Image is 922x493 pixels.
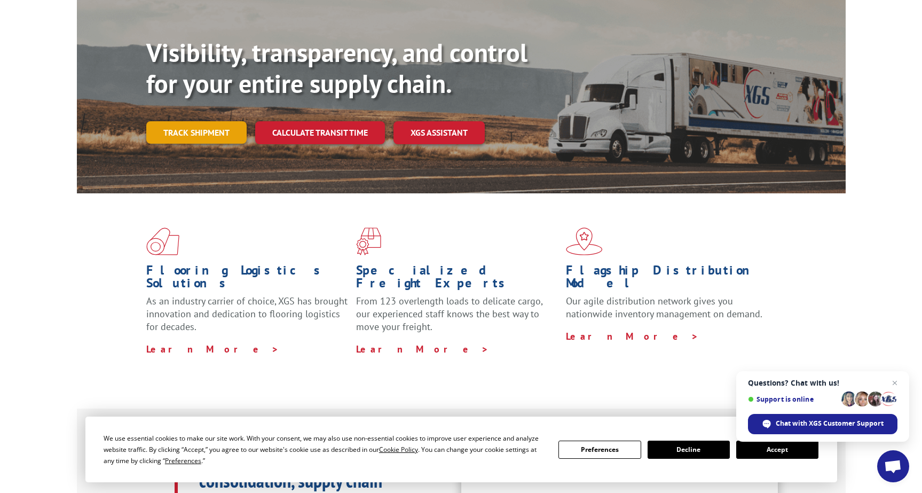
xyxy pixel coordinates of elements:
span: Chat with XGS Customer Support [776,419,884,428]
button: Decline [648,441,730,459]
span: As an industry carrier of choice, XGS has brought innovation and dedication to flooring logistics... [146,295,348,333]
div: Open chat [877,450,909,482]
span: Questions? Chat with us! [748,379,897,387]
div: We use essential cookies to make our site work. With your consent, we may also use non-essential ... [104,433,546,466]
span: Support is online [748,395,838,403]
img: xgs-icon-flagship-distribution-model-red [566,228,603,255]
a: XGS ASSISTANT [393,121,485,144]
button: Preferences [558,441,641,459]
img: xgs-icon-total-supply-chain-intelligence-red [146,228,179,255]
a: Track shipment [146,121,247,144]
span: Close chat [888,377,901,389]
span: Preferences [165,456,201,465]
p: From 123 overlength loads to delicate cargo, our experienced staff knows the best way to move you... [356,295,558,342]
button: Accept [736,441,818,459]
a: Learn More > [356,343,489,355]
h1: Specialized Freight Experts [356,264,558,295]
a: Learn More > [566,330,699,342]
span: Our agile distribution network gives you nationwide inventory management on demand. [566,295,762,320]
h1: Flooring Logistics Solutions [146,264,348,295]
span: Cookie Policy [379,445,418,454]
img: xgs-icon-focused-on-flooring-red [356,228,381,255]
div: Chat with XGS Customer Support [748,414,897,434]
a: Calculate transit time [255,121,385,144]
div: Cookie Consent Prompt [85,417,837,482]
a: Learn More > [146,343,279,355]
b: Visibility, transparency, and control for your entire supply chain. [146,36,527,100]
h1: Flagship Distribution Model [566,264,768,295]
